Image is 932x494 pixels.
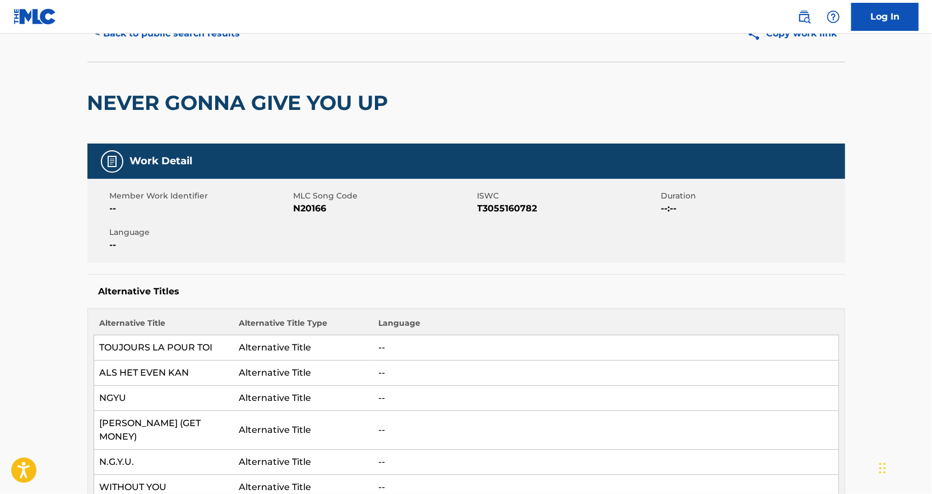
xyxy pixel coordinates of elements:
[94,450,233,475] td: N.G.Y.U.
[94,411,233,450] td: [PERSON_NAME] (GET MONEY)
[233,335,373,361] td: Alternative Title
[851,3,919,31] a: Log In
[233,450,373,475] td: Alternative Title
[822,6,845,28] div: Help
[94,386,233,411] td: NGYU
[94,317,233,335] th: Alternative Title
[373,386,838,411] td: --
[739,20,845,48] button: Copy work link
[827,10,840,24] img: help
[130,155,193,168] h5: Work Detail
[294,202,475,215] span: N20166
[87,90,394,116] h2: NEVER GONNA GIVE YOU UP
[233,411,373,450] td: Alternative Title
[747,27,767,41] img: Copy work link
[477,202,659,215] span: T3055160782
[477,190,659,202] span: ISWC
[94,361,233,386] td: ALS HET EVEN KAN
[793,6,815,28] a: Public Search
[879,451,886,485] div: Drag
[110,227,291,238] span: Language
[373,450,838,475] td: --
[94,335,233,361] td: TOUJOURS LA POUR TOI
[661,202,842,215] span: --:--
[99,286,834,297] h5: Alternative Titles
[105,155,119,168] img: Work Detail
[110,190,291,202] span: Member Work Identifier
[13,8,57,25] img: MLC Logo
[233,361,373,386] td: Alternative Title
[373,361,838,386] td: --
[797,10,811,24] img: search
[233,317,373,335] th: Alternative Title Type
[876,440,932,494] iframe: Chat Widget
[661,190,842,202] span: Duration
[373,411,838,450] td: --
[110,238,291,252] span: --
[373,335,838,361] td: --
[233,386,373,411] td: Alternative Title
[87,20,248,48] button: < Back to public search results
[294,190,475,202] span: MLC Song Code
[373,317,838,335] th: Language
[110,202,291,215] span: --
